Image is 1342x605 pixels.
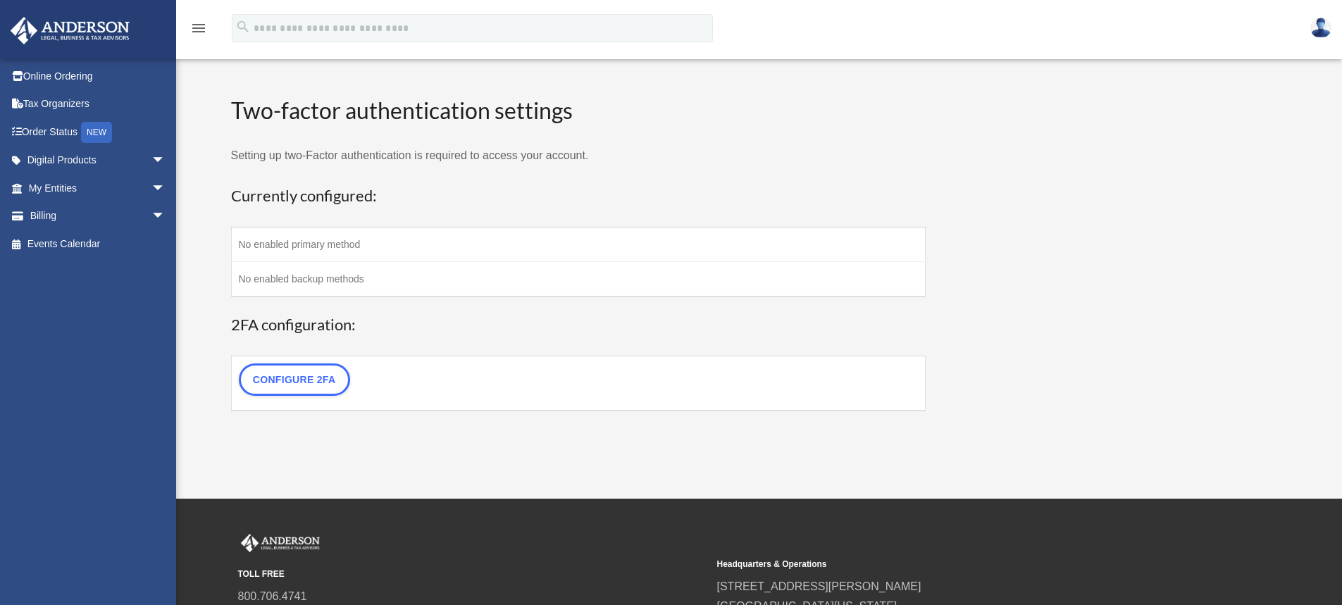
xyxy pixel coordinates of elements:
[717,557,1186,572] small: Headquarters & Operations
[231,262,926,297] td: No enabled backup methods
[235,19,251,35] i: search
[231,95,926,127] h2: Two-factor authentication settings
[190,20,207,37] i: menu
[151,146,180,175] span: arrow_drop_down
[238,567,707,582] small: TOLL FREE
[6,17,134,44] img: Anderson Advisors Platinum Portal
[231,146,926,166] p: Setting up two-Factor authentication is required to access your account.
[10,146,187,175] a: Digital Productsarrow_drop_down
[151,174,180,203] span: arrow_drop_down
[717,580,921,592] a: [STREET_ADDRESS][PERSON_NAME]
[1310,18,1331,38] img: User Pic
[238,534,323,552] img: Anderson Advisors Platinum Portal
[231,185,926,207] h3: Currently configured:
[81,122,112,143] div: NEW
[190,25,207,37] a: menu
[231,314,926,336] h3: 2FA configuration:
[151,202,180,231] span: arrow_drop_down
[10,62,187,90] a: Online Ordering
[231,227,926,262] td: No enabled primary method
[10,90,187,118] a: Tax Organizers
[239,363,350,396] a: Configure 2FA
[10,202,187,230] a: Billingarrow_drop_down
[238,590,307,602] a: 800.706.4741
[10,118,187,146] a: Order StatusNEW
[10,230,187,258] a: Events Calendar
[10,174,187,202] a: My Entitiesarrow_drop_down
